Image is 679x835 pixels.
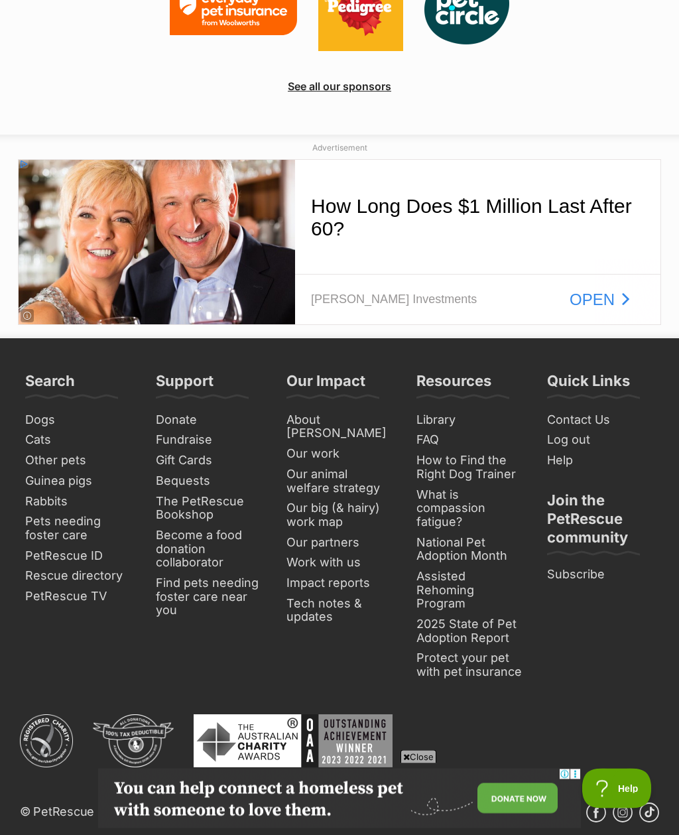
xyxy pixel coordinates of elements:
a: Guinea pigs [20,472,137,492]
a: Donate [151,411,268,431]
a: Help [542,451,659,472]
img: ACNC [20,715,73,768]
a: National Pet Adoption Month [411,533,528,567]
a: Fundraise [151,430,268,451]
a: PetRescue ID [20,546,137,567]
a: See all our sponsors [288,80,391,94]
a: Rescue directory [20,566,137,587]
h3: Resources [416,372,491,399]
a: Work with us [281,553,399,574]
a: Tech notes & updates [281,594,399,628]
iframe: Advertisement [98,769,581,828]
a: Facebook [586,803,606,823]
p: © PetRescue Ltd [DATE] - [DATE] | | [20,803,501,821]
div: [PERSON_NAME] Investments Australia® [293,115,469,215]
a: How Long Does $1 Million Last After 60?[PERSON_NAME] Investments Australia®OPEN [1,1,644,166]
a: What is compassion fatigue? [411,485,528,533]
h3: Join the PetRescue community [547,491,654,555]
a: Our partners [281,533,399,554]
a: Our work [281,444,399,465]
a: Become a food donation collaborator [151,526,268,574]
a: Pets needing foster care [20,512,137,546]
h3: Support [156,372,214,399]
a: PetRescue TV [20,587,137,608]
a: Cats [20,430,137,451]
a: Protect your pet with pet insurance [411,649,528,682]
a: How to Find the Right Dog Trainer [411,451,528,485]
img: Australian Charity Awards - Outstanding Achievement Winner 2023 - 2022 - 2021 [194,715,393,768]
span: Close [401,750,436,763]
a: Gift Cards [151,451,268,472]
a: About [PERSON_NAME] [281,411,399,444]
a: Bequests [151,472,268,492]
a: Find pets needing foster care near you [151,574,268,621]
a: The PetRescue Bookshop [151,492,268,526]
a: Our big (& hairy) work map [281,499,399,533]
a: Instagram [613,803,633,823]
h3: Search [25,372,75,399]
img: b28557358213fe8a02078f40831649fa__scv1__622x368.png [1,1,277,165]
a: Rabbits [20,492,137,513]
div: OPEN [508,115,615,165]
img: DGR [93,715,174,768]
h3: Quick Links [547,372,630,399]
a: Our animal welfare strategy [281,465,399,499]
a: Library [411,411,528,431]
iframe: Advertisement [18,160,661,326]
a: Other pets [20,451,137,472]
a: Impact reports [281,574,399,594]
a: Subscribe [542,565,659,586]
h3: Our Impact [286,372,365,399]
a: TikTok [639,803,659,823]
span: How Long Does $1 Million Last After 60? [293,36,615,81]
a: Log out [542,430,659,451]
a: Contact Us [542,411,659,431]
a: Dogs [20,411,137,431]
a: FAQ [411,430,528,451]
a: Assisted Rehoming Program [411,567,528,615]
iframe: Help Scout Beacon - Open [582,769,652,808]
a: 2025 State of Pet Adoption Report [411,615,528,649]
